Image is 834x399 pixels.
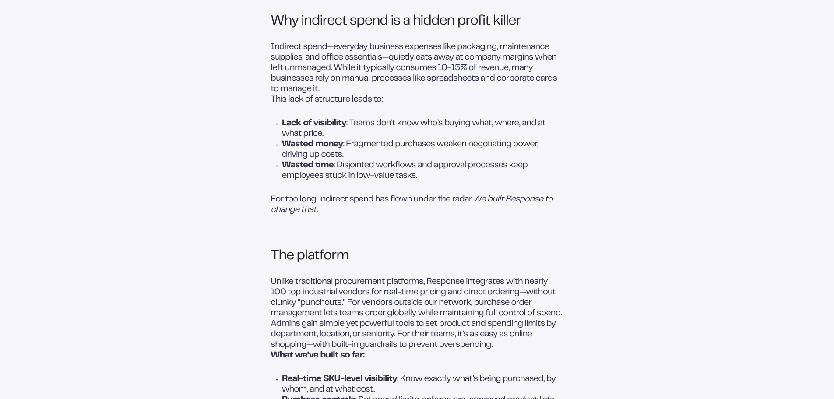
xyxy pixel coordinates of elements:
[282,119,346,127] strong: Lack of visibility
[282,118,563,139] p: : Teams don’t know who’s buying what, where, and at what price.
[282,140,343,148] strong: Wasted money
[282,374,563,395] p: : Know exactly what’s being purchased, by whom, and at what cost.
[282,375,397,382] strong: Real-time SKU-level visibility
[271,276,563,318] p: Unlike traditional procurement platforms, Response integrates with nearly 100 top industrial vend...
[271,42,563,94] p: Indirect spend—everyday business expenses like packaging, maintenance supplies, and office essent...
[271,249,563,263] h1: The platform
[282,139,563,160] p: : Fragmented purchases weaken negotiating power, driving up costs.
[271,195,555,213] em: We built Response to change that.
[282,161,334,169] strong: Wasted time
[271,14,563,28] h1: Why indirect spend is a hidden profit killer
[271,318,563,350] p: Admins gain simple yet powerful tools to set product and spending limits by department, location,...
[271,194,563,236] p: For too long, indirect spend has flown under the radar.
[282,160,563,181] p: : Disjointed workflows and approval processes keep employees stuck in low-value tasks.
[271,351,365,359] strong: What we’ve built so far:
[271,94,563,105] p: This lack of structure leads to:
